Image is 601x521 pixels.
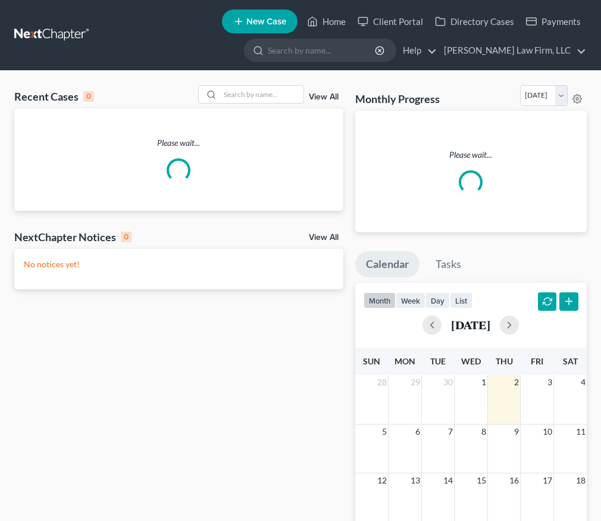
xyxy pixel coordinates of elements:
span: 8 [480,425,487,439]
span: 1 [480,375,487,389]
a: Calendar [355,251,420,277]
p: Please wait... [365,149,577,161]
span: 9 [513,425,520,439]
button: day [425,292,450,308]
button: month [364,292,396,308]
span: 4 [580,375,587,389]
span: 14 [442,473,454,488]
span: 15 [475,473,487,488]
div: Recent Cases [14,89,94,104]
div: 0 [121,232,132,242]
span: 29 [409,375,421,389]
a: View All [309,93,339,101]
span: Sat [563,356,578,366]
a: [PERSON_NAME] Law Firm, LLC [438,40,586,61]
span: Mon [395,356,415,366]
span: Thu [496,356,513,366]
span: 28 [376,375,388,389]
span: 17 [541,473,553,488]
a: Client Portal [352,11,429,32]
span: Tue [430,356,446,366]
a: Help [397,40,437,61]
span: 2 [513,375,520,389]
a: Payments [520,11,587,32]
span: 7 [447,425,454,439]
div: 0 [83,91,94,102]
span: Fri [531,356,543,366]
span: New Case [246,17,286,26]
span: 5 [381,425,388,439]
input: Search by name... [268,39,377,61]
h3: Monthly Progress [355,92,440,106]
span: Wed [461,356,481,366]
h2: [DATE] [451,319,490,331]
span: 6 [414,425,421,439]
span: 12 [376,473,388,488]
button: list [450,292,472,308]
button: week [396,292,425,308]
a: Tasks [425,251,472,277]
div: NextChapter Notices [14,230,132,244]
p: No notices yet! [24,258,334,270]
input: Search by name... [220,86,303,103]
span: 16 [508,473,520,488]
a: Directory Cases [429,11,520,32]
span: Sun [363,356,380,366]
span: 30 [442,375,454,389]
a: Home [301,11,352,32]
span: 18 [575,473,587,488]
span: 3 [546,375,553,389]
p: Please wait... [14,137,343,149]
span: 11 [575,425,587,439]
a: View All [309,233,339,242]
span: 13 [409,473,421,488]
span: 10 [541,425,553,439]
